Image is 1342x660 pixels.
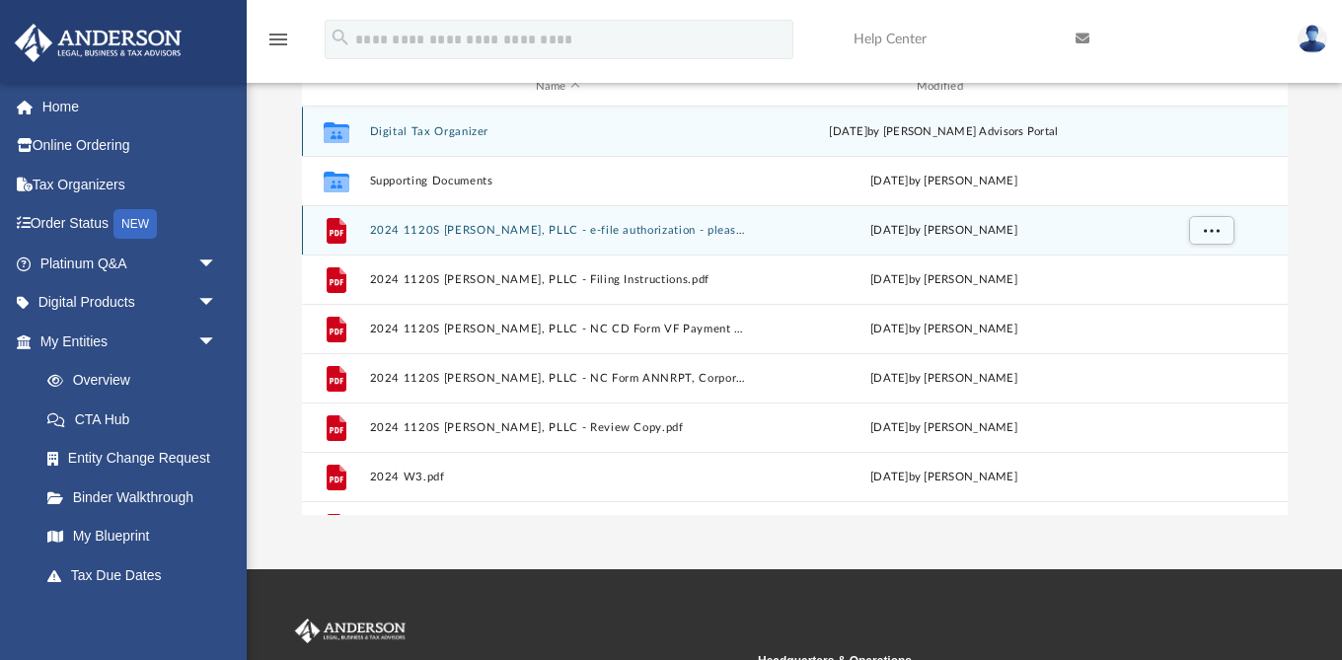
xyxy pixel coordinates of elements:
button: Digital Tax Organizer [369,125,746,138]
div: id [1141,78,1279,96]
div: [DATE] by [PERSON_NAME] [755,222,1132,240]
a: Platinum Q&Aarrow_drop_down [14,244,247,283]
button: 2024 W3.pdf [369,471,746,483]
div: [DATE] by [PERSON_NAME] [755,321,1132,338]
button: 2024 1120S [PERSON_NAME], PLLC - Filing Instructions.pdf [369,273,746,286]
a: Digital Productsarrow_drop_down [14,283,247,323]
button: More options [1188,216,1233,246]
a: Tax Organizers [14,165,247,204]
button: 2024 1120S [PERSON_NAME], PLLC - NC CD Form VF Payment Voucher.pdf [369,323,746,335]
a: Entity Change Request [28,439,247,478]
div: [DATE] by [PERSON_NAME] [755,370,1132,388]
i: search [330,27,351,48]
a: Home [14,87,247,126]
a: My Entitiesarrow_drop_down [14,322,247,361]
button: 2024 1120S [PERSON_NAME], PLLC - Review Copy.pdf [369,421,746,434]
button: Supporting Documents [369,175,746,187]
button: 2024 1120S [PERSON_NAME], PLLC - NC Form ANNRPT, Corporation Annual Report.pdf [369,372,746,385]
a: Tax Due Dates [28,555,247,595]
img: Anderson Advisors Platinum Portal [9,24,187,62]
div: [DATE] by [PERSON_NAME] Advisors Portal [755,123,1132,141]
div: [DATE] by [PERSON_NAME] [755,419,1132,437]
a: My Blueprint [28,517,237,556]
img: Anderson Advisors Platinum Portal [291,619,410,644]
a: menu [266,37,290,51]
div: [DATE] by [PERSON_NAME] [755,173,1132,190]
a: Online Ordering [14,126,247,166]
div: grid [302,107,1288,516]
button: 2024 1120S [PERSON_NAME], PLLC - e-file authorization - please sign.pdf [369,224,746,237]
a: Order StatusNEW [14,204,247,245]
span: arrow_drop_down [197,244,237,284]
div: [DATE] by [PERSON_NAME] [755,469,1132,486]
a: Binder Walkthrough [28,477,247,517]
div: Name [368,78,746,96]
div: id [310,78,359,96]
span: arrow_drop_down [197,322,237,362]
img: User Pic [1298,25,1327,53]
a: Overview [28,361,247,401]
a: CTA Hub [28,400,247,439]
div: Modified [754,78,1132,96]
i: menu [266,28,290,51]
span: arrow_drop_down [197,283,237,324]
div: NEW [113,209,157,239]
div: [DATE] by [PERSON_NAME] [755,271,1132,289]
